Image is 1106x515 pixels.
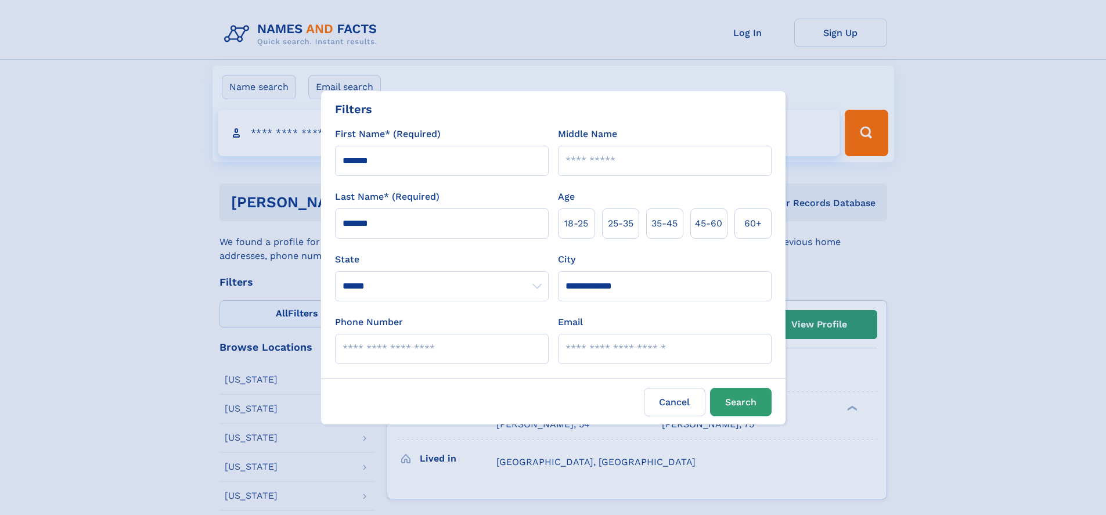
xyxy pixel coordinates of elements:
label: Phone Number [335,315,403,329]
button: Search [710,388,772,416]
label: City [558,253,575,266]
span: 18‑25 [564,217,588,231]
span: 60+ [744,217,762,231]
div: Filters [335,100,372,118]
label: Middle Name [558,127,617,141]
label: First Name* (Required) [335,127,441,141]
span: 25‑35 [608,217,633,231]
label: Last Name* (Required) [335,190,439,204]
label: Email [558,315,583,329]
span: 35‑45 [651,217,678,231]
label: Cancel [644,388,705,416]
span: 45‑60 [695,217,722,231]
label: State [335,253,549,266]
label: Age [558,190,575,204]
